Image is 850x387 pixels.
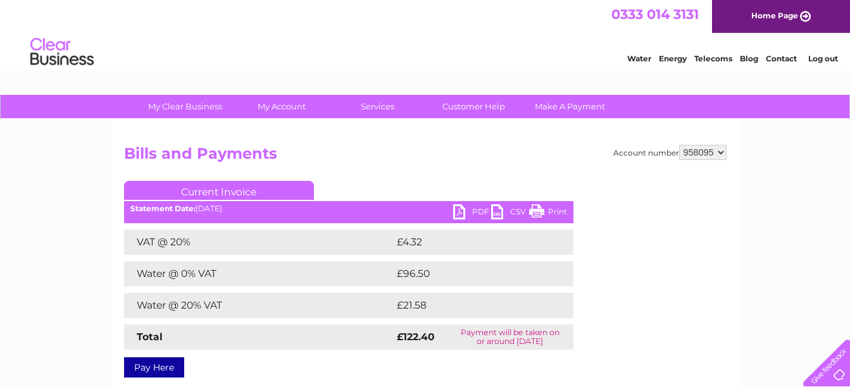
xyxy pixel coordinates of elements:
[124,230,394,255] td: VAT @ 20%
[694,54,732,63] a: Telecoms
[659,54,687,63] a: Energy
[740,54,758,63] a: Blog
[518,95,622,118] a: Make A Payment
[325,95,430,118] a: Services
[137,331,163,343] strong: Total
[613,145,727,160] div: Account number
[453,204,491,223] a: PDF
[766,54,797,63] a: Contact
[447,324,573,350] td: Payment will be taken on or around [DATE]
[422,95,526,118] a: Customer Help
[808,54,838,63] a: Log out
[394,261,549,286] td: £96.50
[491,204,529,223] a: CSV
[529,204,567,223] a: Print
[229,95,334,118] a: My Account
[124,357,184,378] a: Pay Here
[124,145,727,169] h2: Bills and Payments
[627,54,651,63] a: Water
[130,204,196,213] b: Statement Date:
[127,7,725,61] div: Clear Business is a trading name of Verastar Limited (registered in [GEOGRAPHIC_DATA] No. 3667643...
[124,204,573,213] div: [DATE]
[124,261,394,286] td: Water @ 0% VAT
[397,331,435,343] strong: £122.40
[124,293,394,318] td: Water @ 20% VAT
[394,230,544,255] td: £4.32
[133,95,237,118] a: My Clear Business
[30,33,94,71] img: logo.png
[124,181,314,200] a: Current Invoice
[394,293,547,318] td: £21.58
[611,6,699,22] a: 0333 014 3131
